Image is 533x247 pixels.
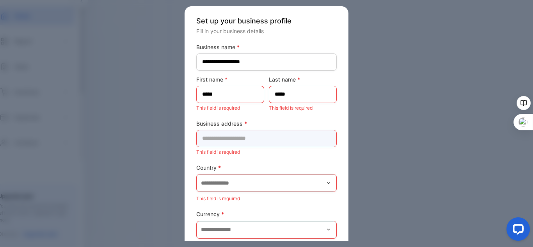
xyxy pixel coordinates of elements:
[196,16,337,26] p: Set up your business profile
[196,210,337,218] label: Currency
[196,103,264,113] p: This field is required
[196,119,337,128] label: Business address
[500,214,533,247] iframe: LiveChat chat widget
[196,27,337,35] p: Fill in your business details
[269,75,337,84] label: Last name
[196,75,264,84] label: First name
[196,43,337,51] label: Business name
[196,163,337,172] label: Country
[196,147,337,157] p: This field is required
[269,103,337,113] p: This field is required
[196,194,337,204] p: This field is required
